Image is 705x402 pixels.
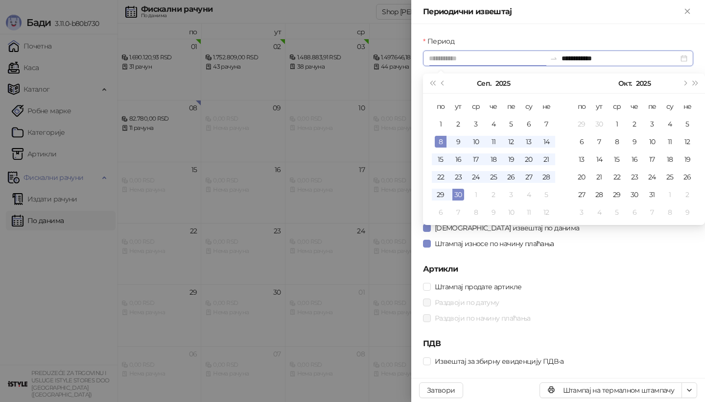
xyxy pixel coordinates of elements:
[629,118,640,130] div: 2
[523,206,535,218] div: 11
[629,136,640,148] div: 9
[646,153,658,165] div: 17
[611,206,623,218] div: 5
[452,171,464,183] div: 23
[435,189,446,201] div: 29
[540,136,552,148] div: 14
[467,133,485,151] td: 2025-09-10
[608,168,626,186] td: 2025-10-22
[485,133,502,151] td: 2025-09-11
[502,115,520,133] td: 2025-09-05
[488,118,499,130] div: 4
[423,263,693,275] h5: Артикли
[467,186,485,203] td: 2025-10-01
[611,153,623,165] div: 15
[540,153,552,165] div: 21
[646,171,658,183] div: 24
[643,151,661,168] td: 2025-10-17
[520,133,538,151] td: 2025-09-13
[470,189,482,201] div: 1
[538,168,555,186] td: 2025-09-28
[661,168,679,186] td: 2025-10-25
[629,153,640,165] div: 16
[608,203,626,221] td: 2025-11-05
[679,74,690,93] button: Следећи месец (PageDown)
[690,74,701,93] button: Следећа година (Control + right)
[643,98,661,115] th: пе
[661,151,679,168] td: 2025-10-18
[661,133,679,151] td: 2025-10-11
[520,186,538,203] td: 2025-10-04
[449,186,467,203] td: 2025-09-30
[505,206,517,218] div: 10
[664,171,676,183] div: 25
[679,115,696,133] td: 2025-10-05
[593,171,605,183] div: 21
[435,153,446,165] div: 15
[452,118,464,130] div: 2
[576,153,587,165] div: 13
[590,98,608,115] th: ут
[449,98,467,115] th: ут
[643,186,661,203] td: 2025-10-31
[431,356,568,367] span: Извештај за збирну евиденцију ПДВ-а
[505,136,517,148] div: 12
[423,6,681,18] div: Периодични извештај
[590,168,608,186] td: 2025-10-21
[679,151,696,168] td: 2025-10-19
[467,168,485,186] td: 2025-09-24
[470,153,482,165] div: 17
[681,189,693,201] div: 2
[643,168,661,186] td: 2025-10-24
[643,115,661,133] td: 2025-10-03
[661,203,679,221] td: 2025-11-08
[629,206,640,218] div: 6
[470,118,482,130] div: 3
[608,115,626,133] td: 2025-10-01
[431,223,583,233] span: [DEMOGRAPHIC_DATA] извештај по данима
[502,186,520,203] td: 2025-10-03
[643,203,661,221] td: 2025-11-07
[538,115,555,133] td: 2025-09-07
[664,136,676,148] div: 11
[664,118,676,130] div: 4
[608,186,626,203] td: 2025-10-29
[593,118,605,130] div: 30
[432,186,449,203] td: 2025-09-29
[661,98,679,115] th: су
[449,203,467,221] td: 2025-10-07
[452,189,464,201] div: 30
[550,54,558,62] span: to
[485,186,502,203] td: 2025-10-02
[573,133,590,151] td: 2025-10-06
[431,313,534,324] span: Раздвоји по начину плаћања
[432,98,449,115] th: по
[611,118,623,130] div: 1
[661,115,679,133] td: 2025-10-04
[679,203,696,221] td: 2025-11-09
[626,186,643,203] td: 2025-10-30
[502,98,520,115] th: пе
[593,136,605,148] div: 7
[523,118,535,130] div: 6
[502,203,520,221] td: 2025-10-10
[452,206,464,218] div: 7
[611,189,623,201] div: 29
[573,98,590,115] th: по
[470,206,482,218] div: 8
[452,153,464,165] div: 16
[573,168,590,186] td: 2025-10-20
[646,118,658,130] div: 3
[432,133,449,151] td: 2025-09-08
[538,98,555,115] th: не
[590,203,608,221] td: 2025-11-04
[576,189,587,201] div: 27
[679,168,696,186] td: 2025-10-26
[576,171,587,183] div: 20
[626,133,643,151] td: 2025-10-09
[485,203,502,221] td: 2025-10-09
[520,115,538,133] td: 2025-09-06
[576,136,587,148] div: 6
[423,36,460,47] label: Период
[495,74,510,93] button: Изабери годину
